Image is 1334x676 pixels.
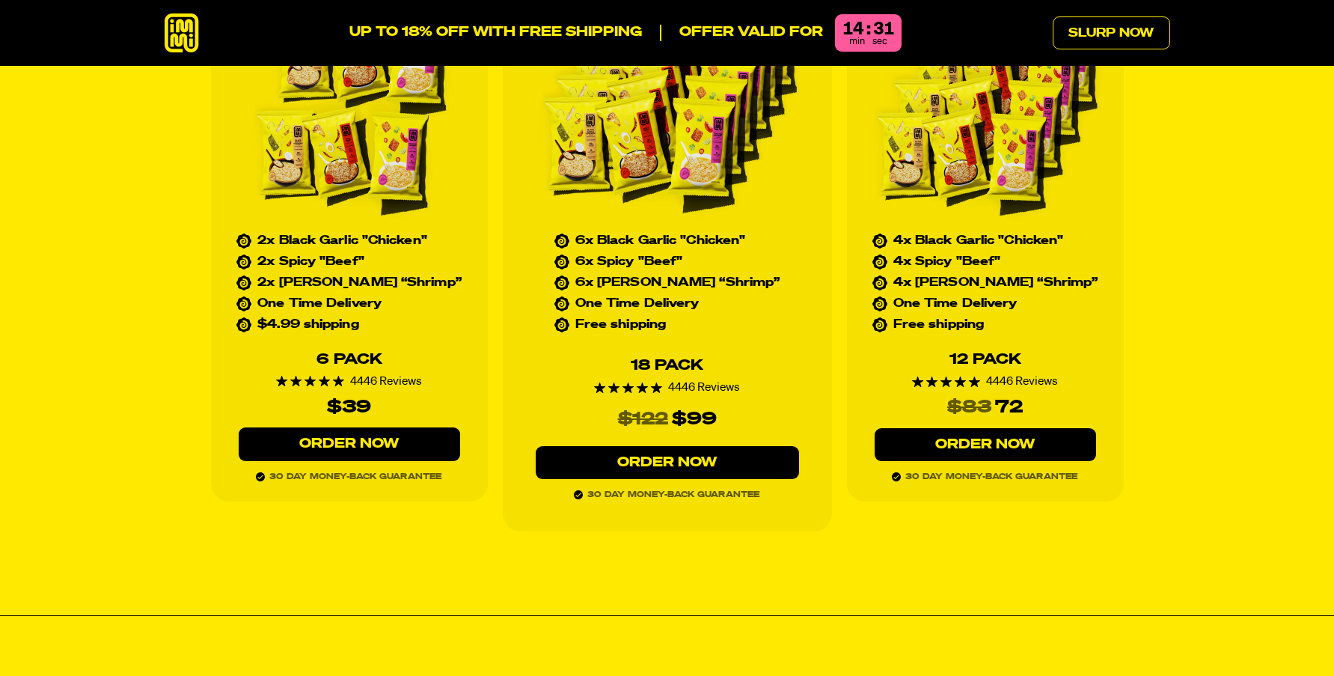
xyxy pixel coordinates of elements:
a: Slurp Now [1053,16,1170,49]
p: UP TO 18% OFF WITH FREE SHIPPING [349,25,642,41]
div: : [866,20,870,38]
iframe: Marketing Popup [7,607,158,669]
p: Offer valid for [660,25,823,41]
div: 14 [842,20,863,38]
li: Free shipping [872,319,1098,331]
div: 18 Pack [631,358,703,373]
li: 4x Spicy "Beef" [872,256,1098,268]
span: min [849,37,865,46]
li: $4.99 shipping [236,319,462,331]
li: 4x Black Garlic "Chicken" [872,235,1098,247]
li: 6x Black Garlic "Chicken" [554,235,780,247]
li: One Time Delivery [236,298,462,310]
div: 6 Pack [316,352,382,367]
li: 2x Black Garlic "Chicken" [236,235,462,247]
div: 12 Pack [949,352,1021,367]
s: $83 [947,393,991,421]
li: 2x Spicy "Beef" [236,256,462,268]
li: Free shipping [554,319,780,331]
li: One Time Delivery [872,298,1098,310]
li: 6x Spicy "Beef" [554,256,780,268]
span: 30 day money-back guarantee [256,470,441,502]
span: sec [872,37,887,46]
div: 4446 Reviews [912,376,1058,388]
li: 6x [PERSON_NAME] “Shrimp” [554,277,780,289]
div: 4446 Reviews [276,376,422,388]
div: $99 [672,405,717,433]
li: 4x [PERSON_NAME] “Shrimp” [872,277,1098,289]
li: 2x [PERSON_NAME] “Shrimp” [236,277,462,289]
a: Order Now [536,446,799,480]
a: Order Now [875,428,1096,462]
li: One Time Delivery [554,298,780,310]
span: 30 day money-back guarantee [574,488,759,532]
span: 30 day money-back guarantee [892,470,1077,502]
div: $39 [327,393,371,421]
s: $122 [618,405,668,433]
a: Order Now [239,427,460,461]
div: 4446 Reviews [594,382,740,394]
div: 72 [995,393,1023,421]
div: 31 [873,20,894,38]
